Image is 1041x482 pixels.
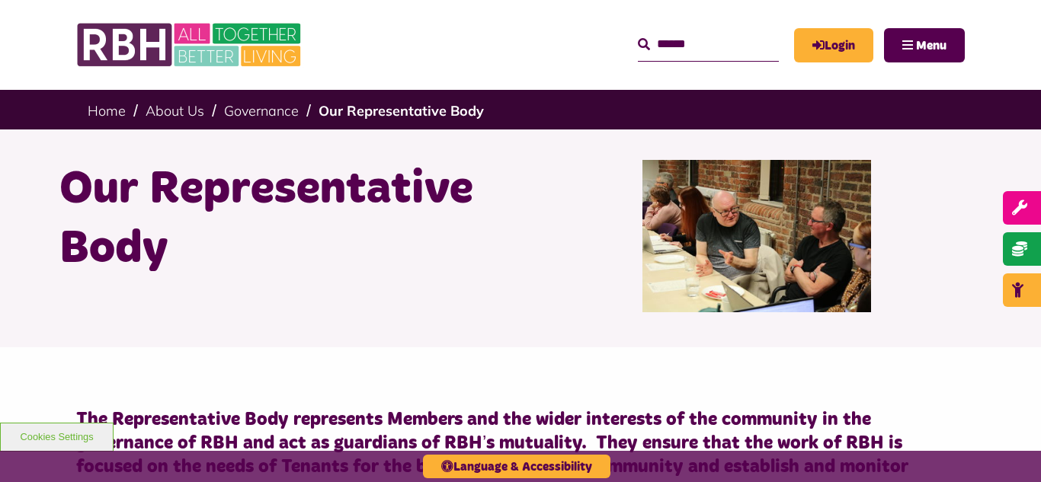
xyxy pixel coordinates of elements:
a: About Us [146,102,204,120]
h1: Our Representative Body [59,160,509,279]
img: Rep Body [642,160,871,312]
input: Search [638,28,779,61]
button: Navigation [884,28,965,62]
a: Our Representative Body [319,102,484,120]
span: Menu [916,40,947,52]
button: Language & Accessibility [423,455,610,478]
a: MyRBH [794,28,873,62]
iframe: Netcall Web Assistant for live chat [972,413,1041,482]
a: Home [88,102,126,120]
a: Governance [224,102,299,120]
img: RBH [76,15,305,75]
